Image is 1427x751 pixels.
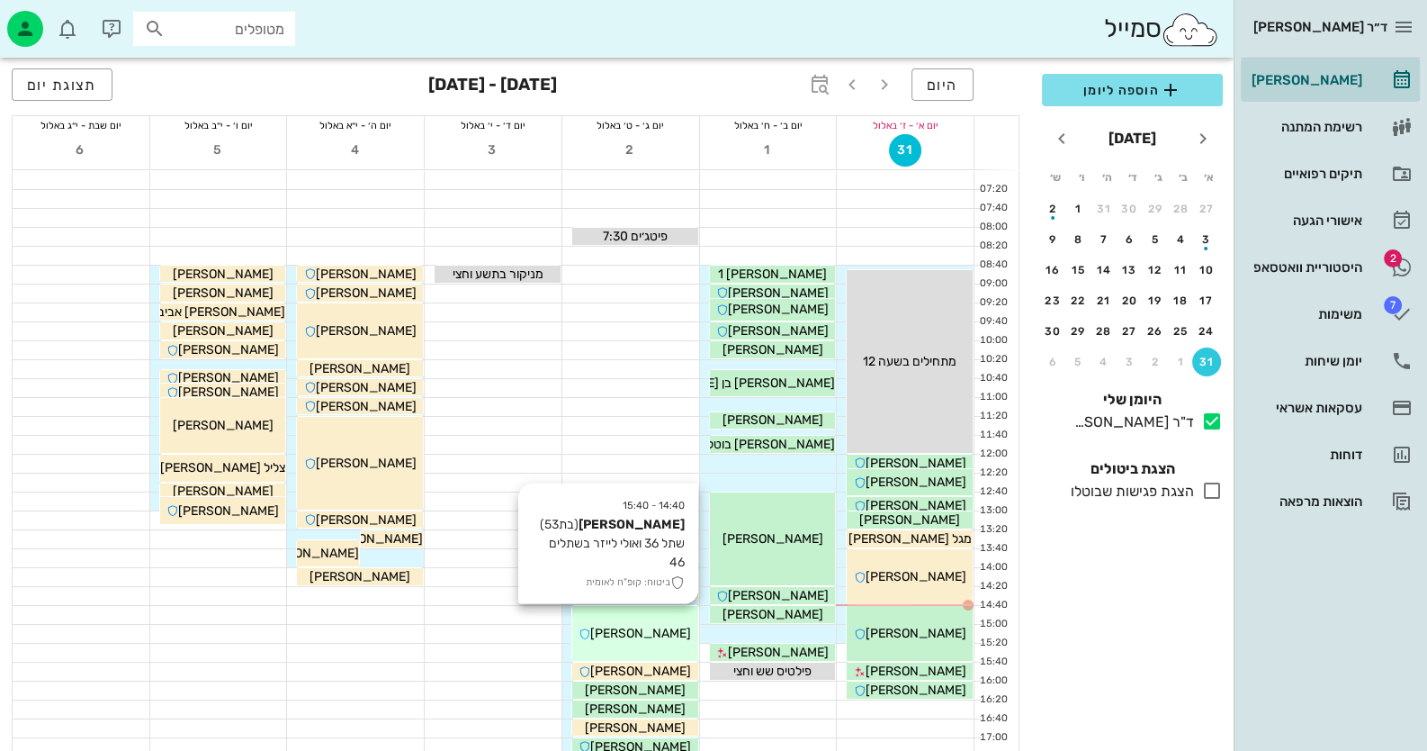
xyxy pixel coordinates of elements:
button: 2 [1038,195,1067,223]
a: [PERSON_NAME] [1241,59,1420,102]
div: 3 [1116,356,1144,368]
span: [PERSON_NAME] בוטל [707,437,835,452]
div: 10:00 [974,333,1011,348]
span: [PERSON_NAME] [866,475,966,490]
div: יום ו׳ - י״ב באלול [150,116,287,134]
span: מניקור בתשע וחצי [452,267,543,282]
div: 6 [1038,356,1067,368]
div: הוצאות מרפאה [1248,494,1362,509]
span: 3 [477,142,509,158]
div: 10:40 [974,371,1011,386]
span: [PERSON_NAME] [722,607,822,622]
button: 30 [1038,317,1067,346]
button: 3 [1116,348,1144,376]
div: 10:20 [974,352,1011,367]
div: 16:40 [974,711,1011,727]
span: ד״ר [PERSON_NAME] [1253,19,1387,35]
span: [PERSON_NAME] [722,412,822,428]
span: [PERSON_NAME] [258,546,359,561]
span: [PERSON_NAME] [316,512,417,528]
div: אישורי הגעה [1248,213,1362,228]
span: מגל [PERSON_NAME] [848,531,972,547]
div: 08:20 [974,239,1011,254]
button: 8 [1064,225,1093,254]
button: 10 [1192,256,1221,285]
button: [DATE] [1101,121,1163,157]
span: [PERSON_NAME] [866,569,966,584]
a: תגמשימות [1241,293,1420,336]
div: 13 [1116,264,1144,276]
div: 11:20 [974,409,1011,424]
th: ג׳ [1146,162,1170,193]
span: תג [1384,296,1402,314]
button: תצוגת יום [12,68,112,101]
span: תג [53,14,64,25]
div: 08:00 [974,220,1011,235]
div: 13:00 [974,503,1011,519]
div: 16:20 [974,692,1011,708]
div: 6 [1116,233,1144,246]
div: 5 [1064,356,1093,368]
button: 3 [477,134,509,167]
th: א׳ [1198,162,1221,193]
span: [PERSON_NAME] [173,267,274,282]
span: [PERSON_NAME] [178,385,279,400]
span: [PERSON_NAME] [866,626,966,641]
div: 09:40 [974,314,1011,330]
div: תיקים רפואיים [1248,167,1362,181]
div: 29 [1064,325,1093,338]
span: [PERSON_NAME] [178,370,279,385]
span: [PERSON_NAME] [866,664,966,679]
div: 16:00 [974,674,1011,689]
div: יום ג׳ - ט׳ באלול [562,116,699,134]
div: 12:40 [974,484,1011,500]
div: 25 [1167,325,1196,338]
h4: הצגת ביטולים [1042,458,1223,480]
button: 31 [1192,348,1221,376]
span: [PERSON_NAME] [722,342,822,357]
div: 2 [1038,203,1067,215]
span: [PERSON_NAME] 1 [718,267,827,282]
span: [PERSON_NAME] [173,323,274,339]
span: [PERSON_NAME] [173,285,274,301]
button: 23 [1038,286,1067,315]
div: 11:40 [974,428,1011,443]
div: יום ד׳ - י׳ באלול [425,116,561,134]
div: 30 [1116,203,1144,215]
button: 3 [1192,225,1221,254]
button: 6 [65,134,97,167]
div: ד"ר [PERSON_NAME] [1067,412,1194,433]
div: 07:40 [974,201,1011,216]
button: 18 [1167,286,1196,315]
span: [PERSON_NAME] [585,701,686,717]
span: [PERSON_NAME] [585,720,686,736]
div: משימות [1248,307,1362,321]
div: 5 [1141,233,1170,246]
span: [PERSON_NAME] [310,361,410,376]
span: [PERSON_NAME] [728,323,829,339]
div: היסטוריית וואטסאפ [1248,260,1362,275]
button: 1 [1064,195,1093,223]
div: רשימת המתנה [1248,120,1362,134]
div: 12:20 [974,466,1011,481]
div: 8 [1064,233,1093,246]
div: 28 [1167,203,1196,215]
span: [PERSON_NAME] [728,588,829,603]
div: 1 [1064,203,1093,215]
th: ב׳ [1171,162,1195,193]
span: [PERSON_NAME] בן [PERSON_NAME] [618,375,835,391]
button: 11 [1167,256,1196,285]
button: 26 [1141,317,1170,346]
button: 24 [1192,317,1221,346]
div: 4 [1090,356,1118,368]
div: 27 [1192,203,1221,215]
button: 22 [1064,286,1093,315]
button: 6 [1116,225,1144,254]
span: [PERSON_NAME] [316,267,417,282]
button: 7 [1090,225,1118,254]
span: [PERSON_NAME] [316,323,417,339]
button: 29 [1141,195,1170,223]
button: חודש שעבר [1187,122,1219,155]
button: 21 [1090,286,1118,315]
button: 17 [1192,286,1221,315]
